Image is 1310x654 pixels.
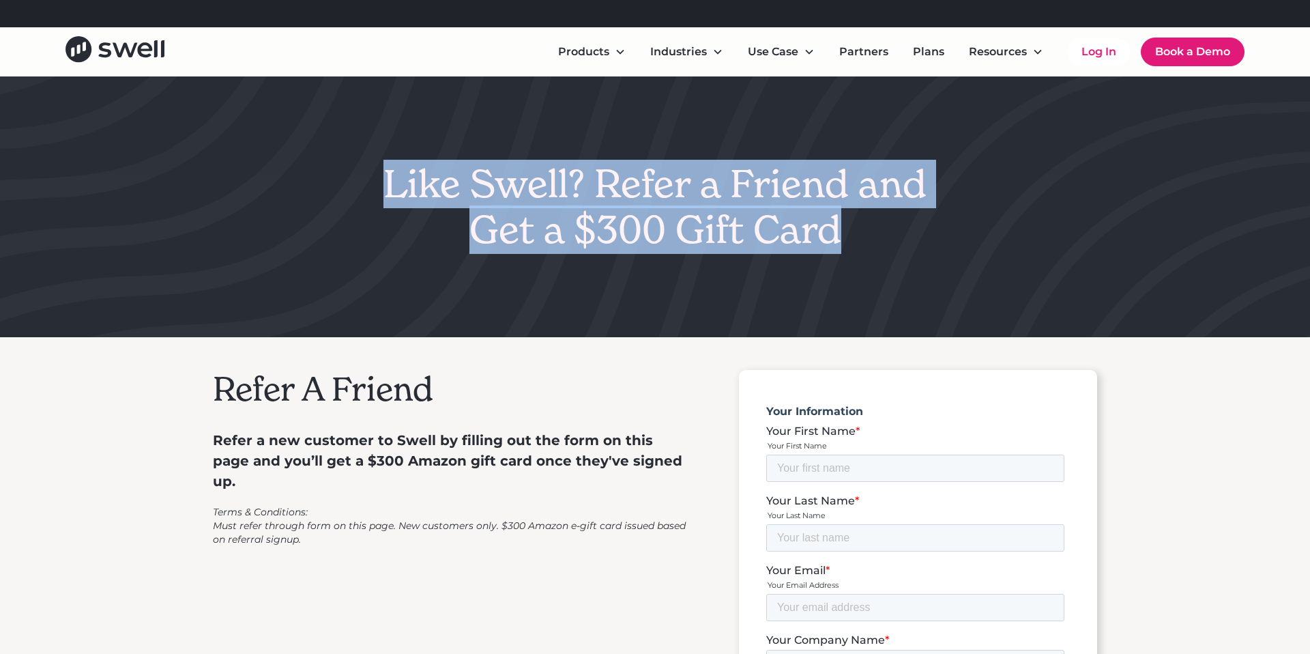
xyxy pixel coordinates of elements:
div: Products [558,44,609,60]
div: Resources [969,44,1027,60]
a: Partners [828,38,899,66]
div: Industries [650,44,707,60]
div: Use Case [737,38,826,66]
div: Products [547,38,637,66]
a: home [65,36,164,67]
div: Resources [958,38,1054,66]
h1: Like Swell? Refer a Friend and Get a $300 Gift Card [383,161,927,253]
a: Plans [902,38,955,66]
a: Log In [1068,38,1130,66]
div: Use Case [748,44,798,60]
div: Industries [639,38,734,66]
a: Book a Demo [1141,38,1244,66]
strong: Refer a new customer to Swell by filling out the form on this page and you’ll get a $300 Amazon g... [213,432,682,489]
h2: Refer A Friend [213,370,690,410]
em: Terms & Conditions: Must refer through form on this page. New customers only. $300 Amazon e-gift ... [213,506,686,545]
